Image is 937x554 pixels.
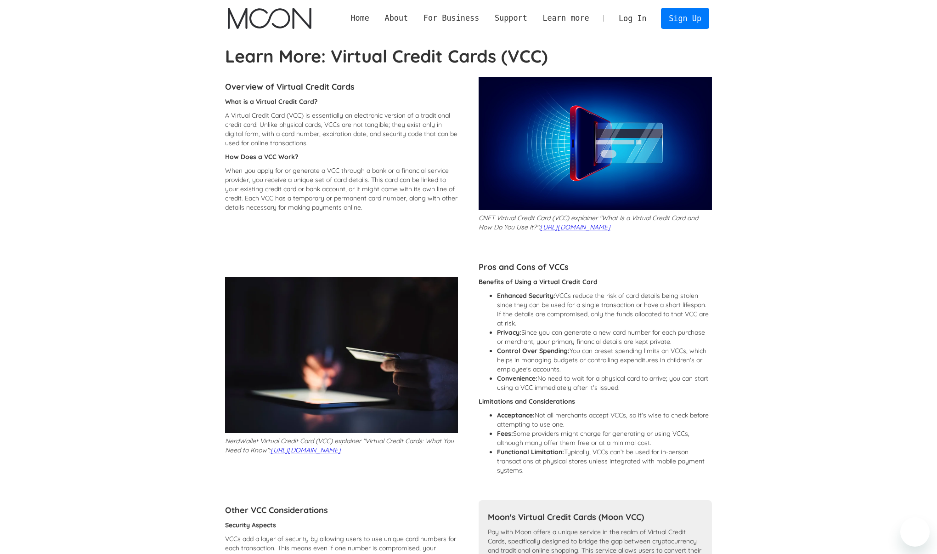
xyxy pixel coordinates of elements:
[423,12,479,24] div: For Business
[487,12,535,24] div: Support
[225,45,548,67] strong: Learn More: Virtual Credit Cards (VCC)
[495,12,527,24] div: Support
[542,12,589,24] div: Learn more
[497,447,712,475] li: Typically, VCCs can’t be used for in-person transactions at physical stores unless integrated wit...
[497,291,712,328] li: VCCs reduce the risk of card details being stolen since they can be used for a single transaction...
[497,411,535,419] strong: Acceptance:
[611,8,654,29] a: Log In
[479,278,598,286] strong: Benefits of Using a Virtual Credit Card
[479,213,712,232] p: CNET Virtual Credit Card (VCC) explainer "What Is a Virtual Credit Card and How Do You Use It?":
[271,446,341,454] a: [URL][DOMAIN_NAME]
[225,436,458,455] p: NerdWallet Virtual Credit Card (VCC) explainer "Virtual Credit Cards: What You Need to Know":
[225,505,458,516] h4: Other VCC Considerations
[497,429,712,447] li: Some providers might charge for generating or using VCCs, although many offer them free or at a m...
[416,12,487,24] div: For Business
[497,448,564,456] strong: Functional Limitation:
[497,347,570,355] strong: Control Over Spending:
[497,328,712,346] li: Since you can generate a new card number for each purchase or merchant, your primary financial de...
[497,346,712,374] li: You can preset spending limits on VCCs, which helps in managing budgets or controlling expenditur...
[225,97,317,106] strong: What is a Virtual Credit Card?
[225,153,298,161] strong: How Does a VCC Work?
[900,517,930,547] iframe: Button to launch messaging window
[228,8,311,29] img: Moon Logo
[385,12,408,24] div: About
[661,8,709,29] a: Sign Up
[225,166,458,212] p: When you apply for or generate a VCC through a bank or a financial service provider, you receive ...
[228,8,311,29] a: home
[343,12,377,24] a: Home
[535,12,597,24] div: Learn more
[497,374,537,383] strong: Convenience:
[497,328,521,337] strong: Privacy:
[497,374,712,392] li: No need to wait for a physical card to arrive; you can start using a VCC immediately after it's i...
[479,262,712,273] h4: Pros and Cons of VCCs
[488,512,703,523] h4: Moon's Virtual Credit Cards (Moon VCC)
[497,291,555,300] strong: Enhanced Security:
[225,111,458,148] p: A Virtual Credit Card (VCC) is essentially an electronic version of a traditional credit card. Un...
[225,521,276,529] strong: Security Aspects
[377,12,416,24] div: About
[497,429,513,438] strong: Fees:
[540,223,610,231] a: [URL][DOMAIN_NAME]
[479,397,575,406] strong: Limitations and Considerations
[497,411,712,429] li: Not all merchants accept VCCs, so it's wise to check before attempting to use one.
[225,81,458,92] h4: Overview of Virtual Credit Cards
